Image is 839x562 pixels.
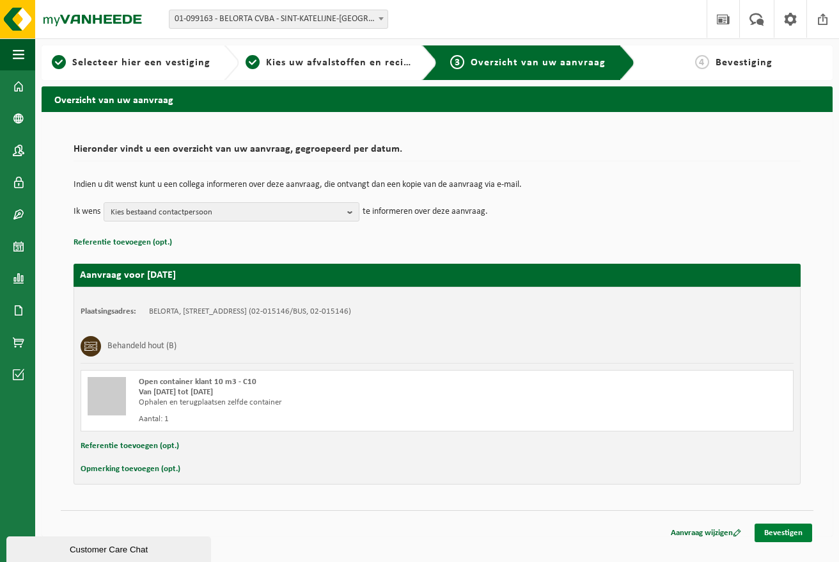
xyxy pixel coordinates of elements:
span: 2 [246,55,260,69]
span: Selecteer hier een vestiging [72,58,210,68]
span: Open container klant 10 m3 - C10 [139,378,256,386]
span: Kies uw afvalstoffen en recipiënten [266,58,442,68]
a: Bevestigen [755,524,812,542]
iframe: chat widget [6,534,214,562]
span: 4 [695,55,709,69]
p: Indien u dit wenst kunt u een collega informeren over deze aanvraag, die ontvangt dan een kopie v... [74,181,801,189]
h2: Overzicht van uw aanvraag [42,86,833,111]
button: Kies bestaand contactpersoon [104,202,359,221]
span: 01-099163 - BELORTA CVBA - SINT-KATELIJNE-WAVER [169,10,388,29]
span: 1 [52,55,66,69]
strong: Van [DATE] tot [DATE] [139,388,213,396]
div: Ophalen en terugplaatsen zelfde container [139,397,489,408]
p: te informeren over deze aanvraag. [363,202,488,221]
span: 01-099163 - BELORTA CVBA - SINT-KATELIJNE-WAVER [169,10,388,28]
strong: Aanvraag voor [DATE] [80,270,176,280]
button: Referentie toevoegen (opt.) [81,438,179,454]
button: Referentie toevoegen (opt.) [74,234,172,251]
td: BELORTA, [STREET_ADDRESS] (02-015146/BUS, 02-015146) [149,307,351,317]
h2: Hieronder vindt u een overzicht van uw aanvraag, gegroepeerd per datum. [74,144,801,161]
div: Aantal: 1 [139,414,489,424]
span: Bevestiging [716,58,772,68]
button: Opmerking toevoegen (opt.) [81,461,180,478]
span: 3 [450,55,464,69]
a: Aanvraag wijzigen [661,524,751,542]
h3: Behandeld hout (B) [107,336,176,357]
p: Ik wens [74,202,100,221]
a: 1Selecteer hier een vestiging [48,55,214,70]
span: Overzicht van uw aanvraag [471,58,606,68]
span: Kies bestaand contactpersoon [111,203,342,222]
a: 2Kies uw afvalstoffen en recipiënten [246,55,411,70]
strong: Plaatsingsadres: [81,307,136,316]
